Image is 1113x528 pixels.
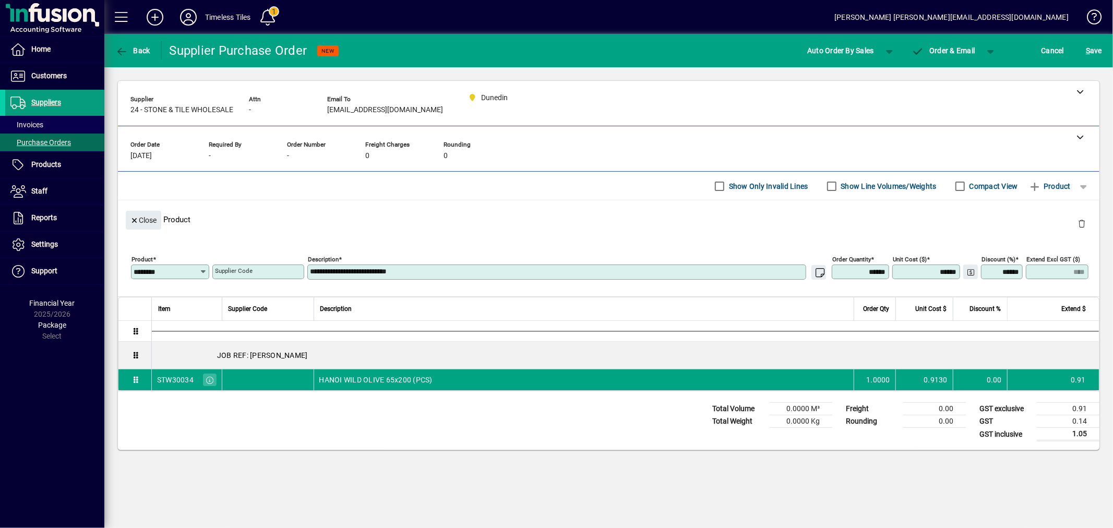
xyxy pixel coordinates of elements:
[113,41,153,60] button: Back
[1079,2,1100,36] a: Knowledge Base
[31,160,61,169] span: Products
[215,267,253,274] mat-label: Supplier Code
[893,256,927,263] mat-label: Unit Cost ($)
[982,256,1015,263] mat-label: Discount (%)
[1037,403,1099,415] td: 0.91
[172,8,205,27] button: Profile
[1061,303,1086,315] span: Extend $
[963,265,978,279] button: Change Price Levels
[770,403,832,415] td: 0.0000 M³
[915,303,947,315] span: Unit Cost $
[895,369,953,390] td: 0.9130
[1086,46,1090,55] span: S
[5,258,104,284] a: Support
[365,152,369,160] span: 0
[10,138,71,147] span: Purchase Orders
[1083,41,1105,60] button: Save
[5,37,104,63] a: Home
[974,403,1037,415] td: GST exclusive
[327,106,443,114] span: [EMAIL_ADDRESS][DOMAIN_NAME]
[841,415,903,428] td: Rounding
[1028,178,1071,195] span: Product
[1037,415,1099,428] td: 0.14
[970,303,1001,315] span: Discount %
[1069,211,1094,236] button: Delete
[158,303,171,315] span: Item
[1026,256,1080,263] mat-label: Extend excl GST ($)
[854,369,895,390] td: 1.0000
[287,152,289,160] span: -
[123,215,164,224] app-page-header-button: Close
[5,205,104,231] a: Reports
[130,106,233,114] span: 24 - STONE & TILE WHOLESALE
[707,403,770,415] td: Total Volume
[912,46,975,55] span: Order & Email
[807,42,874,59] span: Auto Order By Sales
[841,403,903,415] td: Freight
[229,303,268,315] span: Supplier Code
[130,212,157,229] span: Close
[157,375,194,385] div: STW30034
[308,256,339,263] mat-label: Description
[5,178,104,205] a: Staff
[138,8,172,27] button: Add
[770,415,832,428] td: 0.0000 Kg
[707,415,770,428] td: Total Weight
[249,106,251,114] span: -
[1037,428,1099,441] td: 1.05
[1069,219,1094,228] app-page-header-button: Delete
[31,213,57,222] span: Reports
[839,181,937,191] label: Show Line Volumes/Weights
[209,152,211,160] span: -
[38,321,66,329] span: Package
[205,9,250,26] div: Timeless Tiles
[31,98,61,106] span: Suppliers
[967,181,1018,191] label: Compact View
[319,375,433,385] span: HANOI WILD OLIVE 65x200 (PCS)
[31,71,67,80] span: Customers
[1086,42,1102,59] span: ave
[31,267,57,275] span: Support
[1042,42,1064,59] span: Cancel
[974,415,1037,428] td: GST
[131,256,153,263] mat-label: Product
[31,240,58,248] span: Settings
[5,63,104,89] a: Customers
[906,41,980,60] button: Order & Email
[321,47,334,54] span: NEW
[834,9,1069,26] div: [PERSON_NAME] [PERSON_NAME][EMAIL_ADDRESS][DOMAIN_NAME]
[5,116,104,134] a: Invoices
[903,403,966,415] td: 0.00
[31,45,51,53] span: Home
[130,152,152,160] span: [DATE]
[5,134,104,151] a: Purchase Orders
[118,200,1099,238] div: Product
[170,42,307,59] div: Supplier Purchase Order
[1023,177,1076,196] button: Product
[115,46,150,55] span: Back
[126,211,161,230] button: Close
[444,152,448,160] span: 0
[320,303,352,315] span: Description
[152,342,1099,369] div: JOB REF: [PERSON_NAME]
[30,299,75,307] span: Financial Year
[31,187,47,195] span: Staff
[5,232,104,258] a: Settings
[1007,369,1099,390] td: 0.91
[903,415,966,428] td: 0.00
[802,41,879,60] button: Auto Order By Sales
[974,428,1037,441] td: GST inclusive
[1039,41,1067,60] button: Cancel
[953,369,1007,390] td: 0.00
[5,152,104,178] a: Products
[863,303,889,315] span: Order Qty
[832,256,871,263] mat-label: Order Quantity
[10,121,43,129] span: Invoices
[727,181,808,191] label: Show Only Invalid Lines
[104,41,162,60] app-page-header-button: Back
